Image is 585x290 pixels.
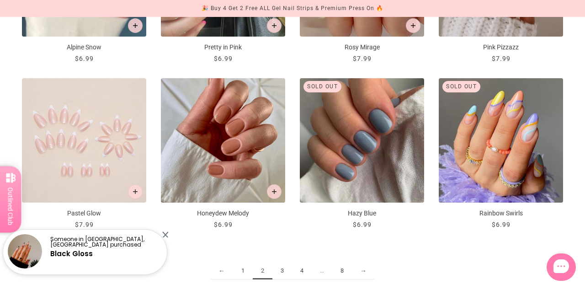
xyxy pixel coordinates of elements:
a: Hazy Blue [300,78,424,230]
a: Honeydew Melody [161,78,285,230]
span: $7.99 [353,55,372,62]
span: ... [312,263,332,279]
a: 3 [272,263,292,279]
button: Add to cart [406,18,420,33]
a: Black Gloss [50,249,93,258]
a: → [352,263,375,279]
p: Alpine Snow [22,43,146,52]
span: 2 [253,263,272,279]
p: Pastel Glow [22,209,146,218]
a: Rainbow Swirls [439,78,563,230]
a: 1 [233,263,253,279]
p: Someone in [GEOGRAPHIC_DATA], [GEOGRAPHIC_DATA] purchased [50,236,159,247]
a: Pastel Glow [22,78,146,230]
button: Add to cart [267,18,282,33]
div: Sold out [303,81,341,92]
span: $7.99 [492,55,511,62]
img: Hazy Blue - Press On Nails [300,78,424,203]
button: Add to cart [128,184,143,199]
a: 8 [332,263,352,279]
span: $6.99 [492,221,511,228]
p: Pretty in Pink [161,43,285,52]
span: $6.99 [214,55,233,62]
p: Rosy Mirage [300,43,424,52]
p: Rainbow Swirls [439,209,563,218]
p: Hazy Blue [300,209,424,218]
span: $6.99 [353,221,372,228]
span: $6.99 [214,221,233,228]
img: Honeydew Melody-Press on Manicure-Outlined [161,78,285,203]
span: $6.99 [75,55,94,62]
a: 4 [292,263,312,279]
button: Add to cart [267,184,282,199]
div: Sold out [442,81,480,92]
p: Honeydew Melody [161,209,285,218]
p: Pink Pizzazz [439,43,563,52]
div: 🎉 Buy 4 Get 2 Free ALL Gel Nail Strips & Premium Press On 🔥 [202,4,383,13]
button: Add to cart [128,18,143,33]
a: ← [210,263,233,279]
